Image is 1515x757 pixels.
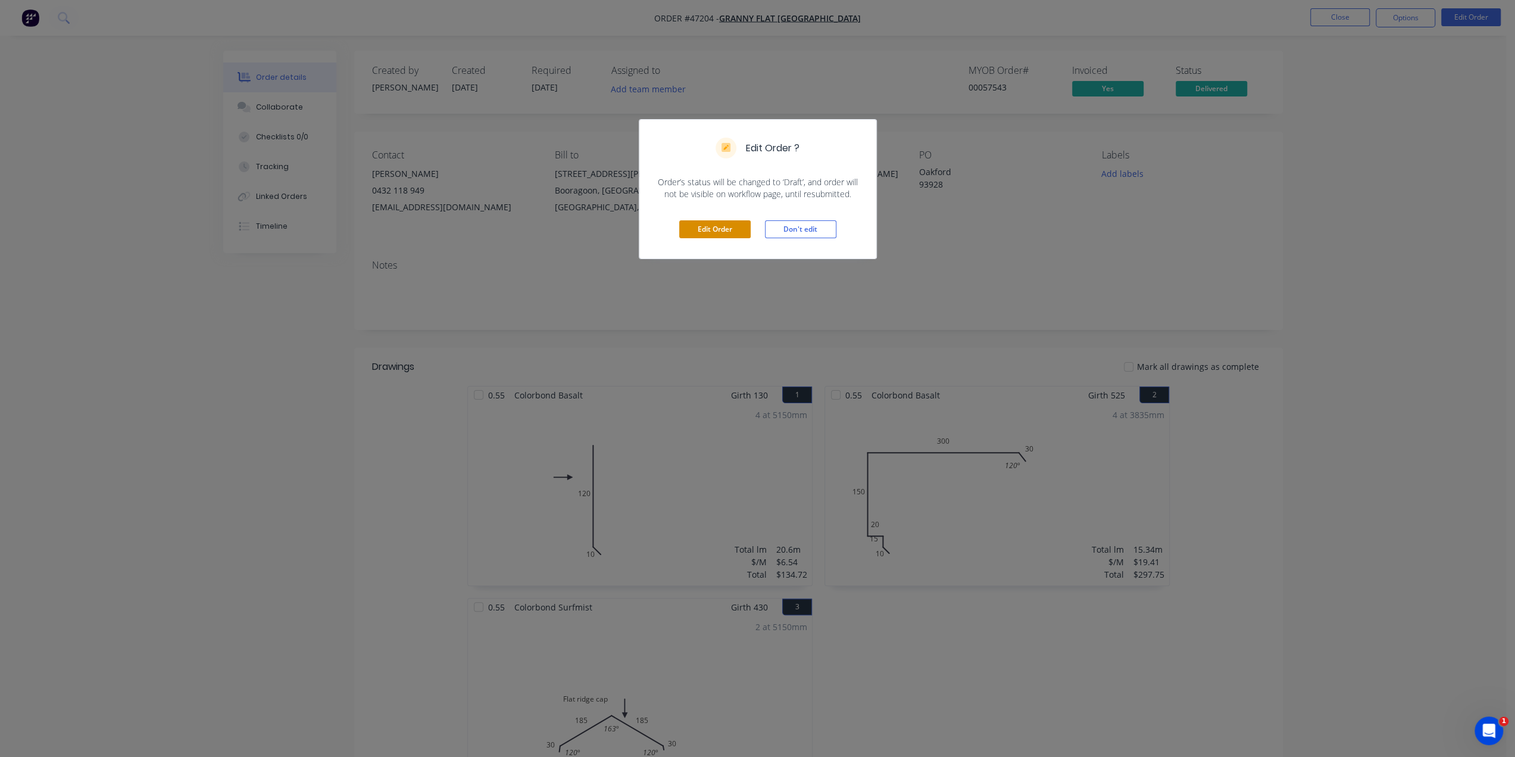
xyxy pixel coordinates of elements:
[746,141,799,155] h5: Edit Order ?
[765,220,836,238] button: Don't edit
[679,220,751,238] button: Edit Order
[1475,716,1503,745] iframe: Intercom live chat
[654,176,862,200] span: Order’s status will be changed to ‘Draft’, and order will not be visible on workflow page, until ...
[1499,716,1508,726] span: 1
